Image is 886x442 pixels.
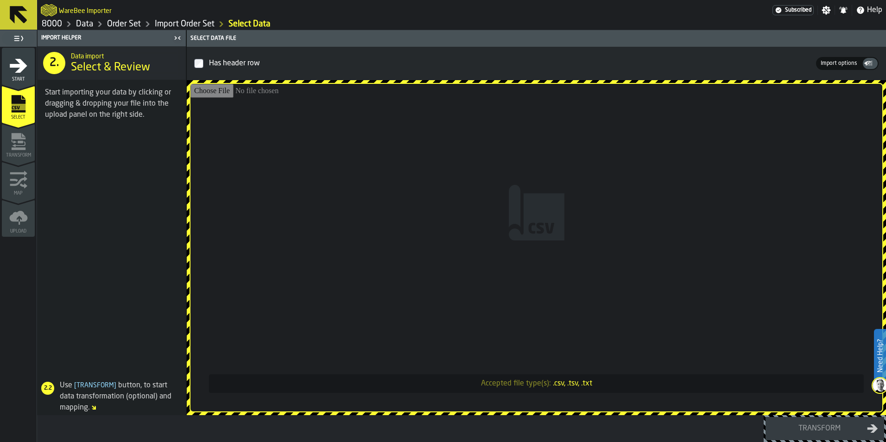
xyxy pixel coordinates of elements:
[155,19,215,29] a: link-to-/wh/i/b2e041e4-2753-4086-a82a-958e8abdd2c7/import/orders/
[2,124,35,161] li: menu Transform
[852,5,886,16] label: button-toggle-Help
[45,87,178,120] div: Start importing your data by clicking or dragging & dropping your file into the upload panel on t...
[2,77,35,82] span: Start
[835,6,852,15] label: button-toggle-Notifications
[2,32,35,45] label: button-toggle-Toggle Full Menu
[785,7,811,13] span: Subscribed
[71,60,150,75] span: Select & Review
[114,382,116,389] span: ]
[76,19,93,29] a: link-to-/wh/i/b2e041e4-2753-4086-a82a-958e8abdd2c7/data
[38,46,186,80] div: title-Select & Review
[863,58,878,69] div: thumb
[38,380,182,413] div: Use button, to start data transformation (optional) and mapping.
[71,51,178,60] h2: Sub Title
[2,153,35,158] span: Transform
[59,6,112,15] h2: Sub Title
[38,30,186,46] header: Import Helper
[2,86,35,123] li: menu Select
[42,19,62,29] a: link-to-/wh/i/b2e041e4-2753-4086-a82a-958e8abdd2c7
[862,57,879,70] label: button-switch-multi-
[190,84,882,411] input: Accepted file type(s):.csv, .tsv, .txt
[766,417,884,440] button: button-Transform
[2,162,35,199] li: menu Map
[2,191,35,196] span: Map
[817,59,861,68] div: thumb
[2,115,35,120] span: Select
[772,423,867,434] div: Transform
[2,229,35,234] span: Upload
[875,330,885,382] label: Need Help?
[867,5,882,16] span: Help
[772,5,814,15] div: Menu Subscription
[194,54,816,73] label: InputCheckbox-label-react-aria4122166687-:rou:
[816,58,862,69] label: button-switch-multi-Import options
[43,52,65,74] div: 2.
[39,35,171,41] div: Import Helper
[171,32,184,44] label: button-toggle-Close me
[74,382,76,389] span: [
[72,382,118,389] span: Transform
[772,5,814,15] a: link-to-/wh/i/b2e041e4-2753-4086-a82a-958e8abdd2c7/settings/billing
[817,59,861,68] span: Import options
[228,19,270,29] a: link-to-/wh/i/b2e041e4-2753-4086-a82a-958e8abdd2c7/import/orders/
[189,35,884,42] div: Select data file
[187,30,886,47] header: Select data file
[41,19,462,30] nav: Breadcrumb
[2,200,35,237] li: menu Upload
[818,6,835,15] label: button-toggle-Settings
[194,59,203,68] input: InputCheckbox-label-react-aria4122166687-:rou:
[107,19,141,29] a: link-to-/wh/i/b2e041e4-2753-4086-a82a-958e8abdd2c7/data/orders/
[207,56,814,71] div: InputCheckbox-react-aria4122166687-:rou:
[2,48,35,85] li: menu Start
[41,2,57,19] a: logo-header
